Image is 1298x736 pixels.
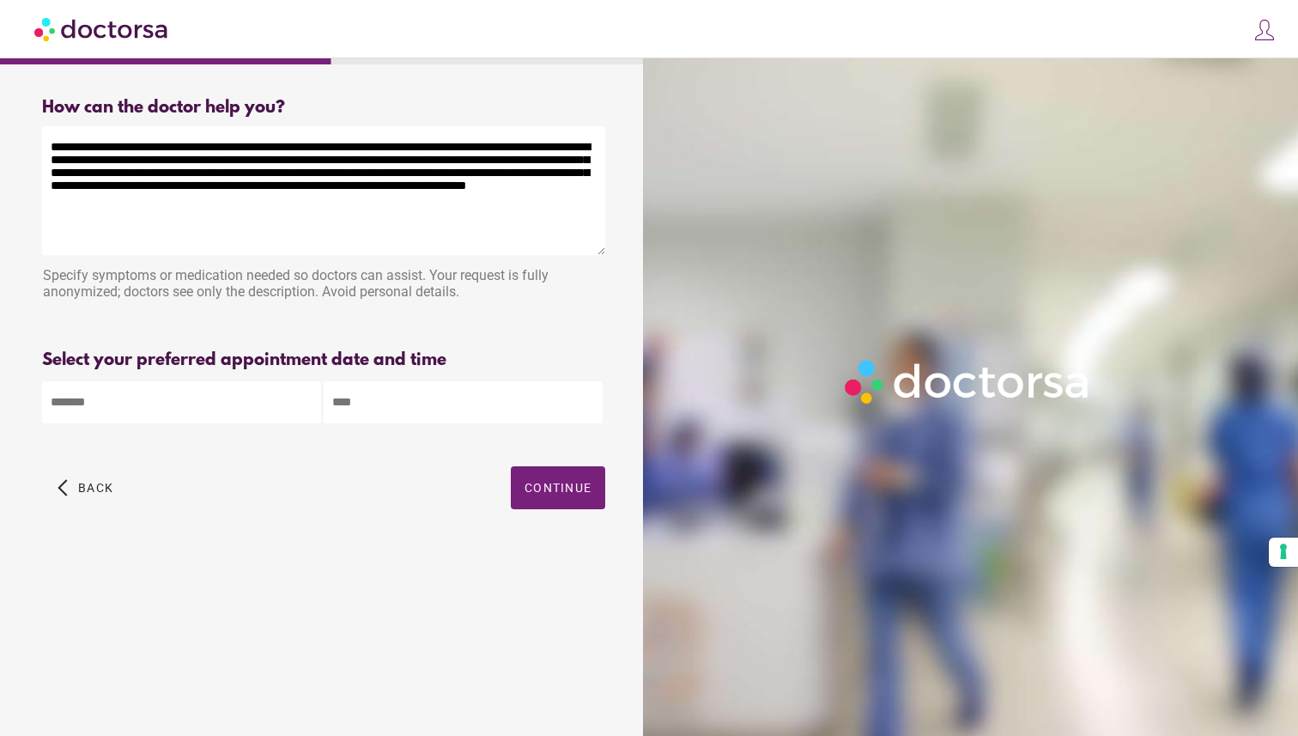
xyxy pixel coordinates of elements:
div: Select your preferred appointment date and time [42,350,605,370]
button: Continue [511,466,605,509]
img: Logo-Doctorsa-trans-White-partial-flat.png [838,353,1097,411]
button: Your consent preferences for tracking technologies [1269,538,1298,567]
span: Continue [525,481,591,495]
img: icons8-customer-100.png [1253,18,1277,42]
div: Specify symptoms or medication needed so doctors can assist. Your request is fully anonymized; do... [42,259,605,313]
span: Back [78,481,113,495]
img: Doctorsa.com [34,9,170,48]
button: arrow_back_ios Back [51,466,120,509]
div: How can the doctor help you? [42,98,605,118]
